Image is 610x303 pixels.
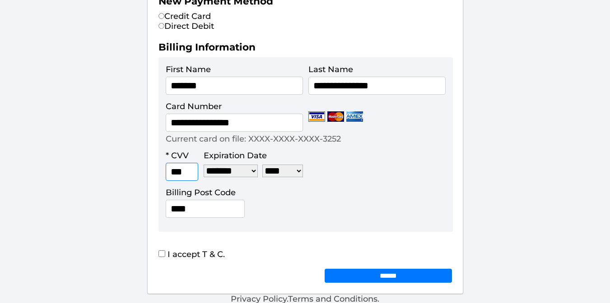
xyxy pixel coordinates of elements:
label: Expiration Date [204,151,267,161]
img: Visa [308,111,325,122]
label: I accept T & C. [158,249,225,259]
label: * CVV [166,151,189,161]
p: Current card on file: XXXX-XXXX-XXXX-3252 [166,134,341,144]
label: First Name [166,64,211,74]
img: Amex [346,111,363,122]
h2: Billing Information [158,41,452,57]
label: Billing Post Code [166,188,236,197]
input: Credit Card [158,13,164,19]
label: Last Name [308,64,353,74]
label: Card Number [166,101,222,111]
label: Credit Card [158,11,211,21]
img: Mastercard [327,111,344,122]
label: Direct Debit [158,21,214,31]
input: Direct Debit [158,23,164,29]
input: I accept T & C. [158,250,165,257]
